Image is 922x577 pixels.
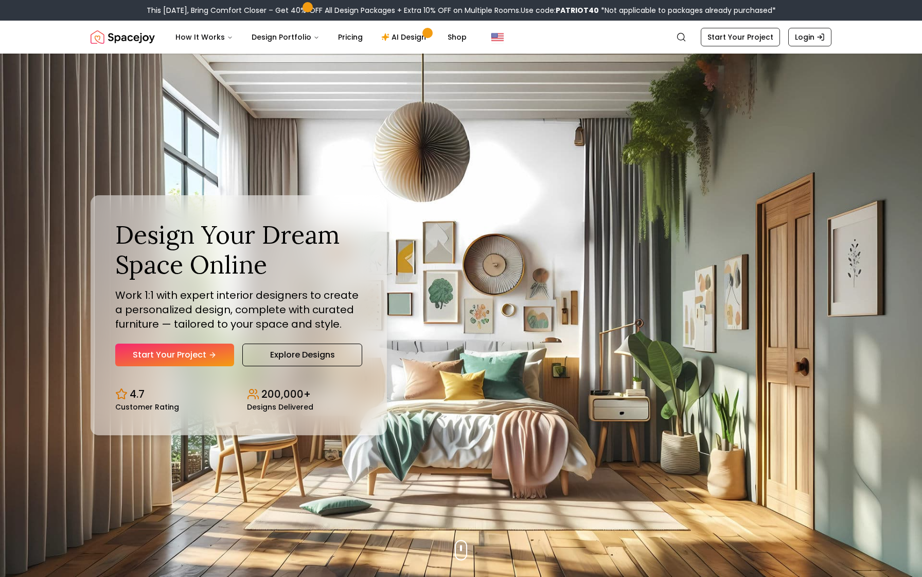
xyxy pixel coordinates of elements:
small: Designs Delivered [247,403,313,411]
img: Spacejoy Logo [91,27,155,47]
p: 4.7 [130,387,145,401]
p: Work 1:1 with expert interior designers to create a personalized design, complete with curated fu... [115,288,362,331]
a: Start Your Project [701,28,780,46]
b: PATRIOT40 [556,5,599,15]
span: Use code: [521,5,599,15]
button: How It Works [167,27,241,47]
nav: Main [167,27,475,47]
a: Explore Designs [242,344,362,366]
a: Shop [439,27,475,47]
span: *Not applicable to packages already purchased* [599,5,776,15]
a: Spacejoy [91,27,155,47]
a: Start Your Project [115,344,234,366]
a: Login [788,28,831,46]
a: Pricing [330,27,371,47]
img: United States [491,31,504,43]
button: Design Portfolio [243,27,328,47]
small: Customer Rating [115,403,179,411]
h1: Design Your Dream Space Online [115,220,362,279]
div: This [DATE], Bring Comfort Closer – Get 40% OFF All Design Packages + Extra 10% OFF on Multiple R... [147,5,776,15]
p: 200,000+ [261,387,311,401]
a: AI Design [373,27,437,47]
div: Design stats [115,379,362,411]
nav: Global [91,21,831,54]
